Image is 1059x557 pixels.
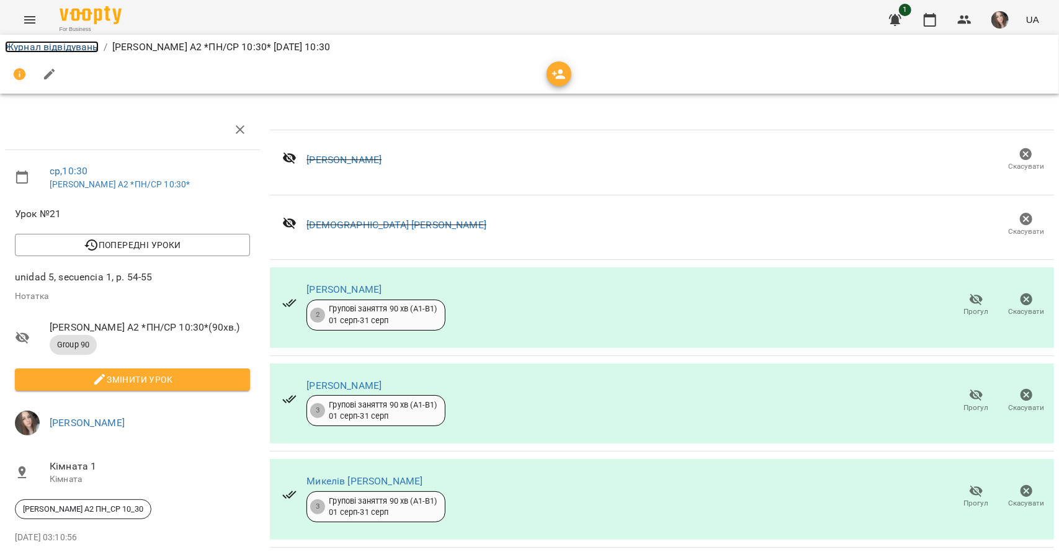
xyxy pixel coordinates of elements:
span: 1 [899,4,911,16]
button: Прогул [951,288,1001,323]
a: [PERSON_NAME] [306,380,382,391]
span: Урок №21 [15,207,250,221]
img: f6374287e352a2e74eca4bf889e79d1e.jpg [991,11,1009,29]
span: Group 90 [50,339,97,350]
button: Попередні уроки [15,234,250,256]
img: f6374287e352a2e74eca4bf889e79d1e.jpg [15,411,40,435]
p: unidad 5, secuencia 1, p. 54-55 [15,270,250,285]
a: Журнал відвідувань [5,41,99,53]
nav: breadcrumb [5,40,1054,55]
span: UA [1026,13,1039,26]
a: ср , 10:30 [50,165,87,177]
a: [PERSON_NAME] [306,154,382,166]
button: Скасувати [1001,288,1052,323]
div: 3 [310,499,325,514]
span: Скасувати [1009,498,1045,509]
a: [DEMOGRAPHIC_DATA] [PERSON_NAME] [306,219,486,231]
button: Прогул [951,384,1001,419]
p: [DATE] 03:10:56 [15,532,250,544]
button: Прогул [951,479,1001,514]
button: Скасувати [1001,143,1052,177]
span: Змінити урок [25,372,240,387]
button: Скасувати [1001,479,1052,514]
span: Скасувати [1008,226,1044,237]
span: Скасувати [1009,403,1045,413]
button: Змінити урок [15,368,250,391]
span: Кімната 1 [50,459,250,474]
a: [PERSON_NAME] [50,417,125,429]
a: [PERSON_NAME] [306,283,382,295]
span: Прогул [964,306,989,317]
span: Скасувати [1008,161,1044,172]
div: [PERSON_NAME] А2 ПН_СР 10_30 [15,499,151,519]
span: Скасувати [1009,306,1045,317]
img: Voopty Logo [60,6,122,24]
a: Микелів [PERSON_NAME] [306,475,422,487]
p: [PERSON_NAME] А2 *ПН/СР 10:30* [DATE] 10:30 [112,40,330,55]
button: Скасувати [1001,207,1052,242]
span: Прогул [964,498,989,509]
div: 2 [310,308,325,323]
li: / [104,40,107,55]
a: [PERSON_NAME] А2 *ПН/СР 10:30* [50,179,190,189]
div: Групові заняття 90 хв (А1-В1) 01 серп - 31 серп [329,496,437,519]
div: 3 [310,403,325,418]
div: Групові заняття 90 хв (А1-В1) 01 серп - 31 серп [329,399,437,422]
span: Прогул [964,403,989,413]
button: Menu [15,5,45,35]
span: For Business [60,25,122,33]
span: [PERSON_NAME] А2 ПН_СР 10_30 [16,504,151,515]
p: Нотатка [15,290,250,303]
button: UA [1021,8,1044,31]
span: [PERSON_NAME] А2 *ПН/СР 10:30* ( 90 хв. ) [50,320,250,335]
span: Попередні уроки [25,238,240,252]
p: Кімната [50,473,250,486]
button: Скасувати [1001,384,1052,419]
div: Групові заняття 90 хв (А1-В1) 01 серп - 31 серп [329,303,437,326]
